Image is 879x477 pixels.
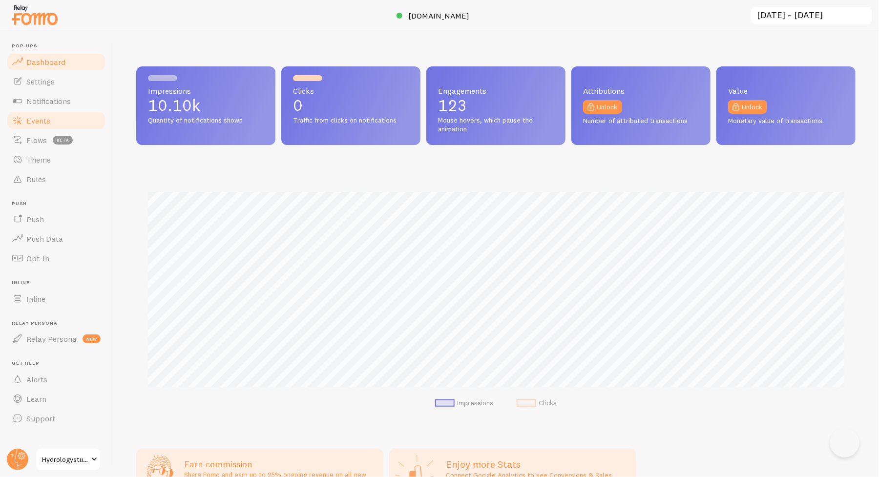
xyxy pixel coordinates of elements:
[728,100,767,114] a: Unlock
[26,96,71,106] span: Notifications
[6,289,106,309] a: Inline
[12,280,106,286] span: Inline
[583,117,699,125] span: Number of attributed transactions
[435,399,493,408] li: Impressions
[26,57,65,67] span: Dashboard
[35,448,101,471] a: Hydrologystudio
[728,87,844,95] span: Value
[6,370,106,389] a: Alerts
[148,98,264,113] p: 10.10k
[12,201,106,207] span: Push
[6,91,106,111] a: Notifications
[26,374,47,384] span: Alerts
[438,87,554,95] span: Engagements
[438,98,554,113] p: 123
[12,360,106,367] span: Get Help
[26,253,49,263] span: Opt-In
[26,77,55,86] span: Settings
[830,428,859,457] iframe: Help Scout Beacon - Open
[446,458,630,471] h2: Enjoy more Stats
[293,116,409,125] span: Traffic from clicks on notifications
[6,111,106,130] a: Events
[26,294,45,304] span: Inline
[6,409,106,428] a: Support
[12,320,106,327] span: Relay Persona
[148,116,264,125] span: Quantity of notifications shown
[42,454,88,465] span: Hydrologystudio
[148,87,264,95] span: Impressions
[53,136,73,145] span: beta
[293,87,409,95] span: Clicks
[293,98,409,113] p: 0
[728,117,844,125] span: Monetary value of transactions
[583,100,622,114] a: Unlock
[26,214,44,224] span: Push
[6,150,106,169] a: Theme
[83,334,101,343] span: new
[517,399,557,408] li: Clicks
[6,52,106,72] a: Dashboard
[26,116,50,125] span: Events
[6,130,106,150] a: Flows beta
[26,135,47,145] span: Flows
[12,43,106,49] span: Pop-ups
[438,116,554,133] span: Mouse hovers, which pause the animation
[6,329,106,349] a: Relay Persona new
[6,169,106,189] a: Rules
[26,234,63,244] span: Push Data
[6,249,106,268] a: Opt-In
[185,458,377,470] h3: Earn commission
[583,87,699,95] span: Attributions
[26,174,46,184] span: Rules
[6,72,106,91] a: Settings
[6,229,106,249] a: Push Data
[26,394,46,404] span: Learn
[26,334,77,344] span: Relay Persona
[6,389,106,409] a: Learn
[10,2,59,27] img: fomo-relay-logo-orange.svg
[26,155,51,165] span: Theme
[26,414,55,423] span: Support
[6,209,106,229] a: Push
